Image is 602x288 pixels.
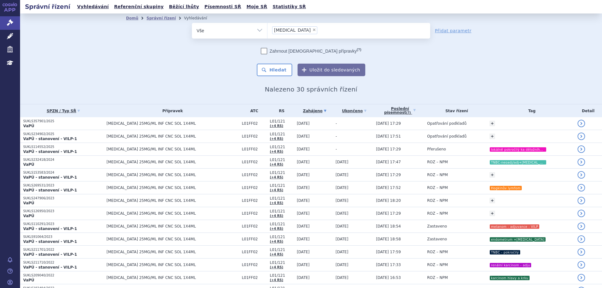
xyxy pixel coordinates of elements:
span: L01/121 [270,248,293,252]
span: L01/121 [270,170,293,175]
span: L01FF02 [242,211,267,216]
h2: Správní řízení [20,2,75,11]
a: Ukončeno [335,107,373,115]
a: Domů [126,16,138,20]
span: L01FF02 [242,173,267,177]
p: SUKLS211701/2022 [23,248,103,252]
span: ROZ – NPM [427,186,448,190]
span: × [312,28,316,32]
span: [DATE] [297,211,310,216]
span: L01FF02 [242,160,267,164]
strong: VaPÚ [23,162,34,167]
a: (+4 RS) [270,137,283,140]
a: Poslednípísemnost(?) [376,104,424,117]
span: L01FF02 [242,134,267,139]
span: [MEDICAL_DATA] 25MG/ML INF CNC SOL 1X4ML [107,198,239,203]
a: Moje SŘ [245,3,269,11]
i: TNBC - pokročilý [490,250,520,254]
span: [DATE] [335,237,348,241]
i: Hogkinův lymfom [490,186,522,190]
span: [DATE] 17:47 [376,160,401,164]
span: ROZ – NPM [427,250,448,254]
span: [DATE] 18:20 [376,198,401,203]
span: [MEDICAL_DATA] 25MG/ML INF CNC SOL 1X4ML [107,275,239,280]
th: RS [267,104,293,117]
a: Přidat parametr [435,28,472,34]
span: ROZ – NPM [427,173,448,177]
a: (+4 RS) [270,201,283,205]
span: [MEDICAL_DATA] 25MG/ML INF CNC SOL 1X4ML [107,134,239,139]
a: (+4 RS) [270,163,283,166]
span: ROZ – NPM [427,263,448,267]
span: L01/121 [270,235,293,239]
a: + [489,198,495,203]
a: detail [578,158,585,166]
span: [MEDICAL_DATA] 25MG/ML INF CNC SOL 1X4ML [107,186,239,190]
span: [DATE] [335,275,348,280]
span: [DATE] [297,121,310,126]
span: L01/121 [270,260,293,265]
span: [DATE] [297,263,310,267]
span: [MEDICAL_DATA] 25MG/ML INF CNC SOL 1X4ML [107,147,239,151]
a: detail [578,210,585,217]
span: [DATE] 17:29 [376,147,401,151]
p: SUKLS114552/2025 [23,145,103,149]
span: L01FF02 [242,237,267,241]
span: Přerušeno [427,147,446,151]
a: + [489,211,495,216]
strong: VaPÚ [23,278,34,282]
p: SUKLS357901/2025 [23,119,103,123]
span: Zastaveno [427,224,447,228]
span: [DATE] 17:29 [376,173,401,177]
a: SPZN / Typ SŘ [23,107,103,115]
a: detail [578,235,585,243]
span: [DATE] [335,250,348,254]
a: (+4 RS) [270,150,283,153]
a: Běžící lhůty [167,3,201,11]
span: [MEDICAL_DATA] 25MG/ML INF CNC SOL 1X4ML [107,121,239,126]
span: [MEDICAL_DATA] 25MG/ML INF CNC SOL 1X4ML [107,250,239,254]
a: (+4 RS) [270,175,283,179]
span: [DATE] [297,275,310,280]
strong: VaPÚ - stanovení - VILP-1 [23,252,77,257]
span: Opatřování podkladů [427,121,467,126]
i: karcinom hlavy a krku [490,276,530,280]
a: (+4 RS) [270,214,283,217]
span: [DATE] 17:51 [376,134,401,139]
span: L01/121 [270,273,293,278]
th: ATC [239,104,267,117]
a: detail [578,197,585,204]
strong: VaPÚ [23,201,34,205]
strong: VaPÚ - stanovení - VILP-1 [23,239,77,244]
span: Opatřování podkladů [427,134,467,139]
span: [DATE] [335,173,348,177]
span: [MEDICAL_DATA] 25MG/ML INF CNC SOL 1X4ML [107,224,239,228]
a: Zahájeno [297,107,333,115]
span: - [335,134,337,139]
a: detail [578,145,585,153]
span: [DATE] [335,224,348,228]
span: L01FF02 [242,263,267,267]
strong: VaPÚ - stanovení - VILP-1 [23,188,77,192]
span: [DATE] [297,224,310,228]
i: lokálně pokročilý ka děložního hrdla (nově dg.) [490,147,546,152]
span: ROZ – NPM [427,160,448,164]
a: Správní řízení [146,16,176,20]
span: L01/121 [270,132,293,136]
abbr: (?) [406,111,411,115]
span: [MEDICAL_DATA] 25MG/ML INF CNC SOL 1X4ML [107,263,239,267]
i: melanom - adjuvance - VILP [490,224,539,229]
span: [DATE] 18:54 [376,224,401,228]
span: [DATE] [297,147,310,151]
span: [DATE] [297,173,310,177]
a: Statistiky SŘ [271,3,308,11]
label: Zahrnout [DEMOGRAPHIC_DATA] přípravky [261,48,361,54]
a: (+4 RS) [270,253,283,256]
span: [MEDICAL_DATA] 25MG/ML INF CNC SOL 1X4ML [107,173,239,177]
span: ROZ – NPM [427,198,448,203]
span: Zastaveno [427,237,447,241]
span: L01/121 [270,222,293,226]
p: SUKLS153583/2024 [23,170,103,175]
span: ROZ – NPM [427,275,448,280]
span: L01FF02 [242,147,267,151]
